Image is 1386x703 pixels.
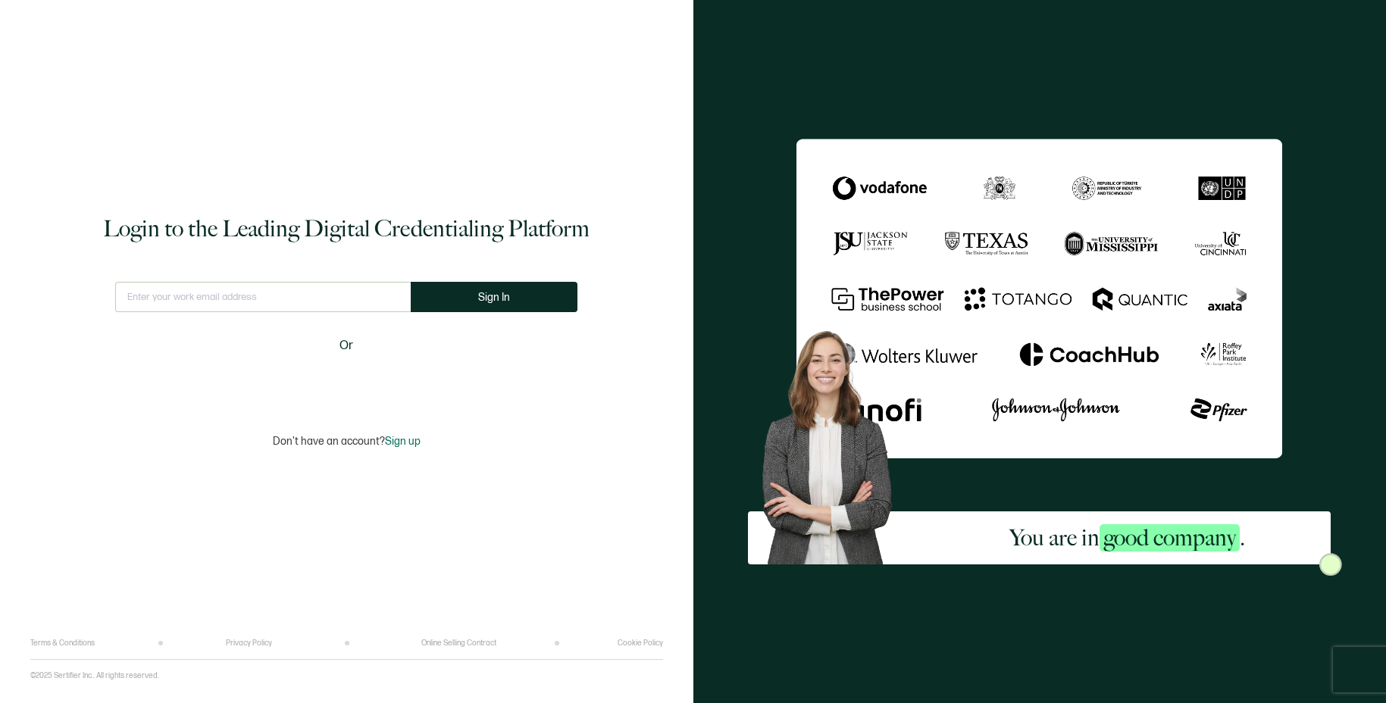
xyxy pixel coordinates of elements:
img: Sertifier Login - You are in <span class="strong-h">good company</span>. Hero [748,319,923,564]
span: Or [339,336,353,355]
h1: Login to the Leading Digital Credentialing Platform [103,214,590,244]
a: Privacy Policy [226,639,272,648]
span: Sign up [385,435,421,448]
input: Enter your work email address [115,282,411,312]
a: Cookie Policy [618,639,663,648]
iframe: Sign in with Google Button [252,365,441,398]
p: ©2025 Sertifier Inc.. All rights reserved. [30,671,159,680]
a: Online Selling Contract [421,639,496,648]
button: Sign In [411,282,577,312]
img: Sertifier Login - You are in <span class="strong-h">good company</span>. [796,139,1282,459]
span: good company [1100,524,1240,551]
p: Don't have an account? [273,435,421,448]
span: Sign In [478,292,510,303]
h2: You are in . [1009,523,1245,553]
img: Sertifier Login [1319,553,1342,576]
a: Terms & Conditions [30,639,95,648]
